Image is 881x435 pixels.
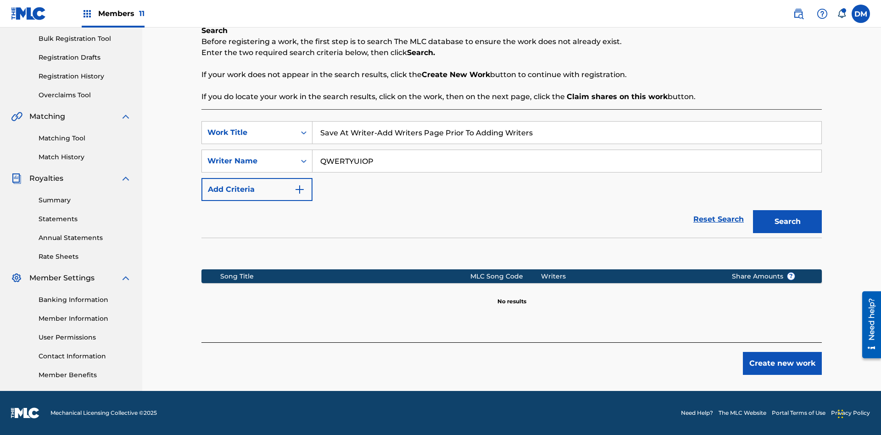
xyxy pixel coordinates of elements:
img: Member Settings [11,273,22,284]
div: Writers [541,272,718,281]
a: Registration History [39,72,131,81]
div: Writer Name [207,156,290,167]
span: Member Settings [29,273,95,284]
iframe: Chat Widget [835,391,881,435]
span: ? [787,273,795,280]
img: expand [120,173,131,184]
a: Reset Search [689,209,748,229]
div: Drag [838,400,843,428]
img: expand [120,273,131,284]
div: Help [813,5,831,23]
b: Search [201,26,228,35]
img: Matching [11,111,22,122]
span: Matching [29,111,65,122]
button: Search [753,210,822,233]
span: 11 [139,9,145,18]
div: User Menu [852,5,870,23]
img: logo [11,407,39,418]
span: Royalties [29,173,63,184]
img: Top Rightsholders [82,8,93,19]
a: Rate Sheets [39,252,131,262]
img: MLC Logo [11,7,46,20]
strong: Create New Work [422,70,490,79]
a: User Permissions [39,333,131,342]
a: Bulk Registration Tool [39,34,131,44]
img: Royalties [11,173,22,184]
a: Match History [39,152,131,162]
p: No results [497,286,526,306]
strong: Claim shares on this work [567,92,668,101]
a: Privacy Policy [831,409,870,417]
p: If your work does not appear in the search results, click the button to continue with registration. [201,69,822,80]
iframe: Resource Center [855,288,881,363]
button: Add Criteria [201,178,312,201]
a: Matching Tool [39,134,131,143]
span: Members [98,8,145,19]
div: MLC Song Code [470,272,541,281]
a: Contact Information [39,351,131,361]
a: Portal Terms of Use [772,409,825,417]
p: Enter the two required search criteria below, then click [201,47,822,58]
img: 9d2ae6d4665cec9f34b9.svg [294,184,305,195]
div: Song Title [220,272,470,281]
strong: Search. [407,48,435,57]
a: Public Search [789,5,808,23]
a: Registration Drafts [39,53,131,62]
img: expand [120,111,131,122]
img: search [793,8,804,19]
form: Search Form [201,121,822,238]
div: Work Title [207,127,290,138]
a: Member Information [39,314,131,323]
a: Annual Statements [39,233,131,243]
a: The MLC Website [719,409,766,417]
img: help [817,8,828,19]
button: Create new work [743,352,822,375]
a: Member Benefits [39,370,131,380]
span: Share Amounts [732,272,795,281]
div: Notifications [837,9,846,18]
p: If you do locate your work in the search results, click on the work, then on the next page, click... [201,91,822,102]
a: Statements [39,214,131,224]
span: Mechanical Licensing Collective © 2025 [50,409,157,417]
a: Overclaims Tool [39,90,131,100]
p: Before registering a work, the first step is to search The MLC database to ensure the work does n... [201,36,822,47]
a: Summary [39,195,131,205]
a: Need Help? [681,409,713,417]
a: Banking Information [39,295,131,305]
